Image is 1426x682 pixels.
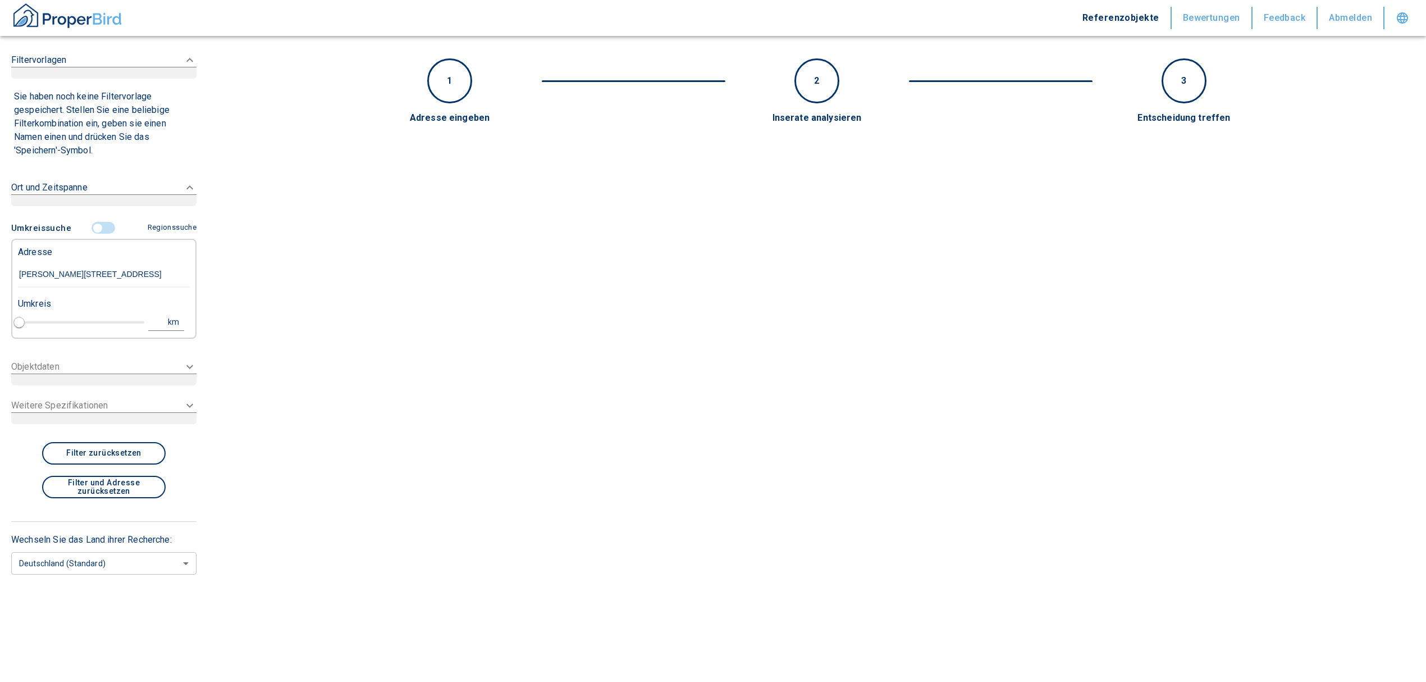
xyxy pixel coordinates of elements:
[11,2,124,34] button: ProperBird Logo and Home Button
[11,181,88,194] p: Ort und Zeitspanne
[447,74,452,88] p: 1
[11,170,196,217] div: Ort und Zeitspanne
[1172,7,1253,29] button: Bewertungen
[1071,7,1172,29] button: Referenzobjekte
[312,112,588,125] div: Adresse eingeben
[11,217,76,239] button: Umkreissuche
[11,217,196,344] div: Filtervorlagen
[1253,7,1318,29] button: Feedback
[143,218,196,238] button: Regionssuche
[18,262,190,288] input: Adresse eingeben
[11,399,108,412] p: Weitere Spezifikationen
[18,245,52,259] p: Adresse
[148,314,184,331] button: km
[11,90,196,161] div: Filtervorlagen
[11,53,66,67] p: Filtervorlagen
[11,353,196,392] div: Objektdaten
[42,442,166,465] button: Filter zurücksetzen
[1318,7,1384,29] button: Abmelden
[814,74,819,88] p: 2
[11,360,60,374] p: Objektdaten
[18,297,51,311] p: Umkreis
[14,90,194,157] p: Sie haben noch keine Filtervorlage gespeichert. Stellen Sie eine beliebige Filterkombination ein,...
[11,2,124,30] img: ProperBird Logo and Home Button
[11,42,196,90] div: Filtervorlagen
[171,315,181,329] div: km
[42,476,166,498] button: Filter und Adresse zurücksetzen
[11,548,196,578] div: Deutschland (Standard)
[11,533,196,547] p: Wechseln Sie das Land ihrer Recherche:
[11,392,196,431] div: Weitere Spezifikationen
[679,112,955,125] div: Inserate analysieren
[1046,112,1322,125] div: Entscheidung treffen
[1181,74,1186,88] p: 3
